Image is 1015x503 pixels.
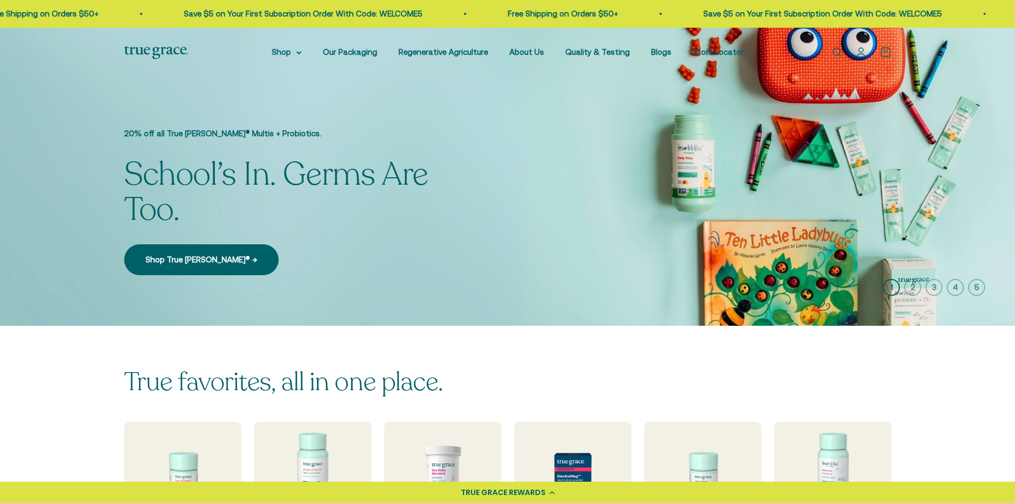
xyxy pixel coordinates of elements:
a: Store Locator [693,47,744,56]
button: 4 [947,279,964,296]
div: TRUE GRACE REWARDS [461,487,546,498]
a: Our Packaging [323,47,377,56]
button: 1 [883,279,900,296]
a: Quality & Testing [565,47,630,56]
p: Save $5 on Your First Subscription Order With Code: WELCOME5 [120,7,359,20]
split-lines: School’s In. Germs Are Too. [124,153,428,232]
a: Blogs [651,47,671,56]
button: 3 [925,279,943,296]
a: Free Shipping on Orders $50+ [444,9,555,18]
a: Regenerative Agriculture [399,47,488,56]
p: Save $5 on Your First Subscription Order With Code: WELCOME5 [640,7,879,20]
button: 2 [904,279,921,296]
split-lines: True favorites, all in one place. [124,365,443,399]
summary: Shop [272,46,302,59]
p: 20% off all True [PERSON_NAME]® Multis + Probiotics. [124,127,476,140]
a: Shop True [PERSON_NAME]® → [124,244,279,275]
button: 5 [968,279,985,296]
a: About Us [509,47,544,56]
